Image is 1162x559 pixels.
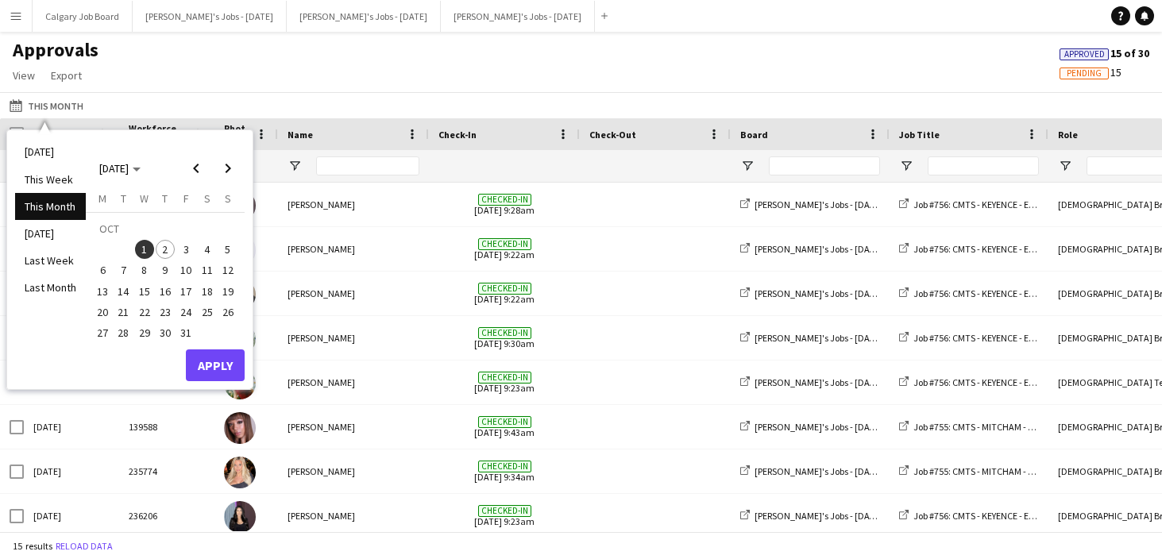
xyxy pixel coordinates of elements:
[92,281,113,302] button: 13-10-2025
[99,161,129,175] span: [DATE]
[134,239,155,260] button: 01-10-2025
[899,465,1076,477] a: Job #755: CMTS - MITCHAM - ETOBICOKE
[198,240,217,259] span: 4
[51,68,82,83] span: Export
[899,510,1072,522] a: Job #756: CMTS - KEYENCE - ETOBICOKE
[15,247,86,274] li: Last Week
[478,194,531,206] span: Checked-in
[224,412,256,444] img: Nenna Abuwa
[134,260,155,280] button: 08-10-2025
[114,303,133,322] span: 21
[140,191,149,206] span: W
[155,302,176,322] button: 23-10-2025
[1058,159,1072,173] button: Open Filter Menu
[6,96,87,115] button: This Month
[218,281,238,302] button: 19-10-2025
[176,281,196,302] button: 17-10-2025
[1060,65,1121,79] span: 15
[196,302,217,322] button: 25-10-2025
[92,218,238,239] td: OCT
[156,261,175,280] span: 9
[176,282,195,301] span: 17
[15,166,86,193] li: This Week
[155,281,176,302] button: 16-10-2025
[6,65,41,86] a: View
[183,191,189,206] span: F
[913,465,1076,477] span: Job #755: CMTS - MITCHAM - ETOBICOKE
[478,238,531,250] span: Checked-in
[196,260,217,280] button: 11-10-2025
[134,281,155,302] button: 15-10-2025
[135,261,154,280] span: 8
[478,461,531,472] span: Checked-in
[93,154,147,183] button: Choose month and year
[135,240,154,259] span: 1
[156,240,175,259] span: 2
[438,449,570,493] span: [DATE] 9:34am
[740,465,882,477] a: [PERSON_NAME]'s Jobs - [DATE]
[478,505,531,517] span: Checked-in
[928,156,1039,175] input: Job Title Filter Input
[478,372,531,384] span: Checked-in
[135,282,154,301] span: 15
[1060,46,1149,60] span: 15 of 30
[218,302,238,322] button: 26-10-2025
[740,159,755,173] button: Open Filter Menu
[899,287,1072,299] a: Job #756: CMTS - KEYENCE - ETOBICOKE
[204,191,210,206] span: S
[15,220,86,247] li: [DATE]
[121,191,126,206] span: T
[114,282,133,301] span: 14
[176,302,196,322] button: 24-10-2025
[176,323,195,342] span: 31
[162,191,168,206] span: T
[155,260,176,280] button: 09-10-2025
[156,303,175,322] span: 23
[13,68,35,83] span: View
[15,138,86,165] li: [DATE]
[438,183,570,226] span: [DATE] 9:28am
[438,227,570,271] span: [DATE] 9:22am
[438,494,570,538] span: [DATE] 9:23am
[98,191,106,206] span: M
[438,129,477,141] span: Check-In
[198,261,217,280] span: 11
[478,327,531,339] span: Checked-in
[913,376,1072,388] span: Job #756: CMTS - KEYENCE - ETOBICOKE
[224,122,249,146] span: Photo
[176,260,196,280] button: 10-10-2025
[52,538,116,555] button: Reload data
[33,129,56,141] span: Date
[438,272,570,315] span: [DATE] 9:22am
[224,501,256,533] img: Saba Jawaid
[24,494,119,538] div: [DATE]
[899,243,1072,255] a: Job #756: CMTS - KEYENCE - ETOBICOKE
[755,465,882,477] span: [PERSON_NAME]'s Jobs - [DATE]
[119,449,214,493] div: 235774
[176,303,195,322] span: 24
[218,260,238,280] button: 12-10-2025
[755,421,882,433] span: [PERSON_NAME]'s Jobs - [DATE]
[899,332,1072,344] a: Job #756: CMTS - KEYENCE - ETOBICOKE
[478,283,531,295] span: Checked-in
[224,457,256,488] img: Heather Siemonsen
[278,272,429,315] div: [PERSON_NAME]
[913,243,1072,255] span: Job #756: CMTS - KEYENCE - ETOBICOKE
[913,287,1072,299] span: Job #756: CMTS - KEYENCE - ETOBICOKE
[196,281,217,302] button: 18-10-2025
[899,376,1072,388] a: Job #756: CMTS - KEYENCE - ETOBICOKE
[740,421,882,433] a: [PERSON_NAME]'s Jobs - [DATE]
[1064,49,1105,60] span: Approved
[113,322,133,343] button: 28-10-2025
[198,303,217,322] span: 25
[740,243,882,255] a: [PERSON_NAME]'s Jobs - [DATE]
[134,322,155,343] button: 29-10-2025
[114,261,133,280] span: 7
[129,122,186,146] span: Workforce ID
[278,183,429,226] div: [PERSON_NAME]
[1067,68,1102,79] span: Pending
[44,65,88,86] a: Export
[92,302,113,322] button: 20-10-2025
[769,156,880,175] input: Board Filter Input
[93,303,112,322] span: 20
